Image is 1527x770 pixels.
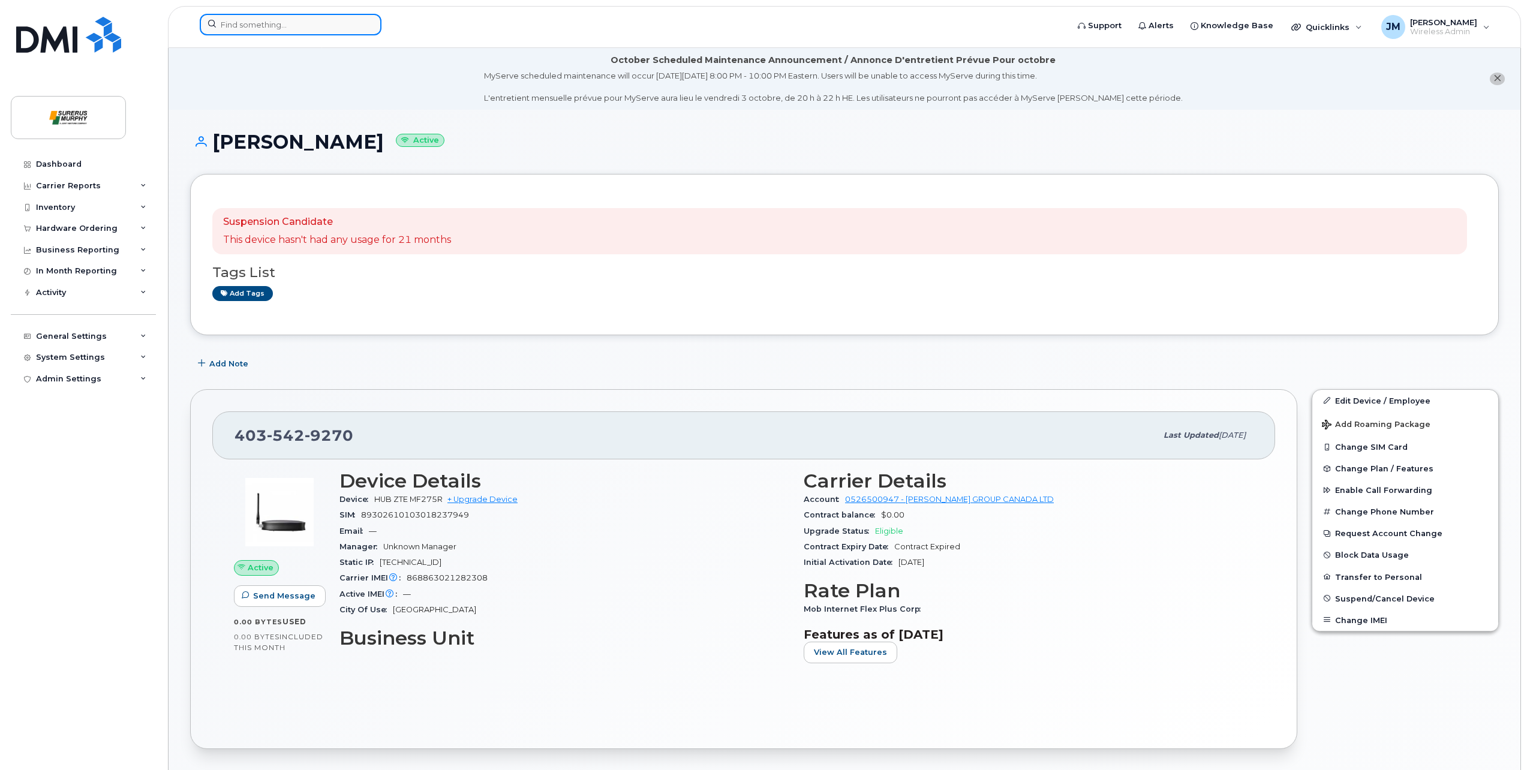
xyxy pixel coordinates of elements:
[339,510,361,519] span: SIM
[1312,436,1498,458] button: Change SIM Card
[484,70,1183,104] div: MyServe scheduled maintenance will occur [DATE][DATE] 8:00 PM - 10:00 PM Eastern. Users will be u...
[894,542,960,551] span: Contract Expired
[223,233,451,247] p: This device hasn't had any usage for 21 months
[804,627,1254,642] h3: Features as of [DATE]
[1312,609,1498,631] button: Change IMEI
[1335,464,1433,473] span: Change Plan / Features
[234,585,326,607] button: Send Message
[235,426,353,444] span: 403
[244,476,315,548] img: image20231002-3703462-1y50o2f.jpeg
[1312,390,1498,411] a: Edit Device / Employee
[1312,458,1498,479] button: Change Plan / Features
[1312,588,1498,609] button: Suspend/Cancel Device
[1312,411,1498,436] button: Add Roaming Package
[407,573,488,582] span: 868863021282308
[393,605,476,614] span: [GEOGRAPHIC_DATA]
[212,265,1477,280] h3: Tags List
[282,617,306,626] span: used
[1490,73,1505,85] button: close notification
[267,426,305,444] span: 542
[339,573,407,582] span: Carrier IMEI
[339,542,383,551] span: Manager
[875,527,903,536] span: Eligible
[234,618,282,626] span: 0.00 Bytes
[804,470,1254,492] h3: Carrier Details
[248,562,273,573] span: Active
[234,633,279,641] span: 0.00 Bytes
[380,558,441,567] span: [TECHNICAL_ID]
[212,286,273,301] a: Add tags
[1312,522,1498,544] button: Request Account Change
[190,353,258,375] button: Add Note
[374,495,443,504] span: HUB ZTE MF275R
[804,580,1254,601] h3: Rate Plan
[1312,501,1498,522] button: Change Phone Number
[804,495,845,504] span: Account
[1335,486,1432,495] span: Enable Call Forwarding
[881,510,904,519] span: $0.00
[339,605,393,614] span: City Of Use
[1322,420,1430,431] span: Add Roaming Package
[898,558,924,567] span: [DATE]
[1312,566,1498,588] button: Transfer to Personal
[611,54,1056,67] div: October Scheduled Maintenance Announcement / Annonce D'entretient Prévue Pour octobre
[403,589,411,598] span: —
[361,510,469,519] span: 89302610103018237949
[339,527,369,536] span: Email
[1164,431,1219,440] span: Last updated
[804,558,898,567] span: Initial Activation Date
[253,590,315,601] span: Send Message
[1335,594,1435,603] span: Suspend/Cancel Device
[1219,431,1246,440] span: [DATE]
[804,604,927,613] span: Mob Internet Flex Plus Corp
[804,527,875,536] span: Upgrade Status
[339,589,403,598] span: Active IMEI
[305,426,353,444] span: 9270
[383,542,456,551] span: Unknown Manager
[845,495,1054,504] a: 0526500947 - [PERSON_NAME] GROUP CANADA LTD
[447,495,518,504] a: + Upgrade Device
[209,358,248,369] span: Add Note
[804,642,897,663] button: View All Features
[804,510,881,519] span: Contract balance
[1312,544,1498,566] button: Block Data Usage
[814,646,887,658] span: View All Features
[1312,479,1498,501] button: Enable Call Forwarding
[339,470,789,492] h3: Device Details
[190,131,1499,152] h1: [PERSON_NAME]
[396,134,444,148] small: Active
[339,558,380,567] span: Static IP
[223,215,451,229] p: Suspension Candidate
[339,495,374,504] span: Device
[804,542,894,551] span: Contract Expiry Date
[339,627,789,649] h3: Business Unit
[369,527,377,536] span: —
